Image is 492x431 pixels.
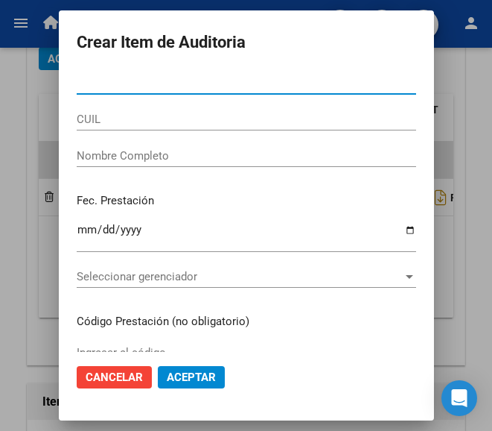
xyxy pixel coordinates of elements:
button: Aceptar [158,366,225,388]
p: Código Prestación (no obligatorio) [77,313,416,330]
div: Open Intercom Messenger [441,380,477,416]
span: Seleccionar gerenciador [77,270,403,283]
p: Fec. Prestación [77,192,416,210]
span: Aceptar [167,371,216,384]
span: Cancelar [86,371,143,384]
h2: Crear Item de Auditoria [77,28,416,57]
button: Cancelar [77,366,152,388]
